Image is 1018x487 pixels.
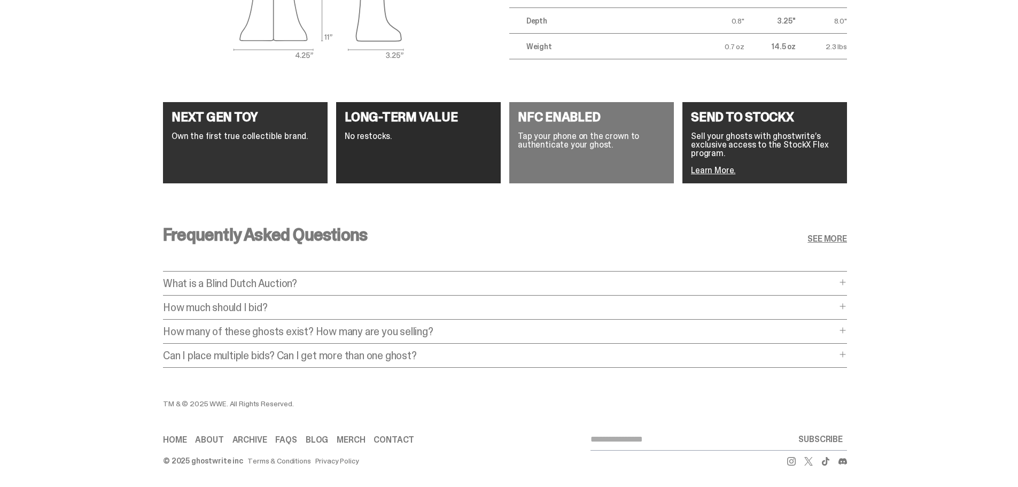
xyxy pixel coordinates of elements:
a: Contact [374,436,414,444]
p: How much should I bid? [163,302,836,313]
a: SEE MORE [807,235,847,243]
p: Own the first true collectible brand. [172,132,319,141]
h4: NFC ENABLED [518,111,665,123]
h4: SEND TO STOCKX [691,111,838,123]
h4: NEXT GEN TOY [172,111,319,123]
a: Blog [306,436,328,444]
td: 14.5 oz [744,34,796,59]
div: © 2025 ghostwrite inc [163,457,243,465]
a: Archive [232,436,267,444]
td: 3.25" [744,8,796,34]
div: TM & © 2025 WWE. All Rights Reserved. [163,400,590,407]
p: How many of these ghosts exist? How many are you selling? [163,326,836,337]
p: Can I place multiple bids? Can I get more than one ghost? [163,350,836,361]
p: What is a Blind Dutch Auction? [163,278,836,289]
td: Weight [509,34,693,59]
p: Sell your ghosts with ghostwrite’s exclusive access to the StockX Flex program. [691,132,838,158]
a: Privacy Policy [315,457,359,465]
button: SUBSCRIBE [794,429,847,450]
td: 0.7 oz [693,34,744,59]
a: Terms & Conditions [247,457,310,465]
h3: Frequently Asked Questions [163,226,367,243]
h4: LONG-TERM VALUE [345,111,492,123]
td: 2.3 lbs [796,34,847,59]
a: About [195,436,223,444]
td: 8.0" [796,8,847,34]
td: 0.8" [693,8,744,34]
a: Merch [337,436,365,444]
p: Tap your phone on the crown to authenticate your ghost. [518,132,665,149]
td: Depth [509,8,693,34]
a: Home [163,436,186,444]
p: No restocks. [345,132,492,141]
a: FAQs [275,436,297,444]
a: Learn More. [691,165,735,176]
